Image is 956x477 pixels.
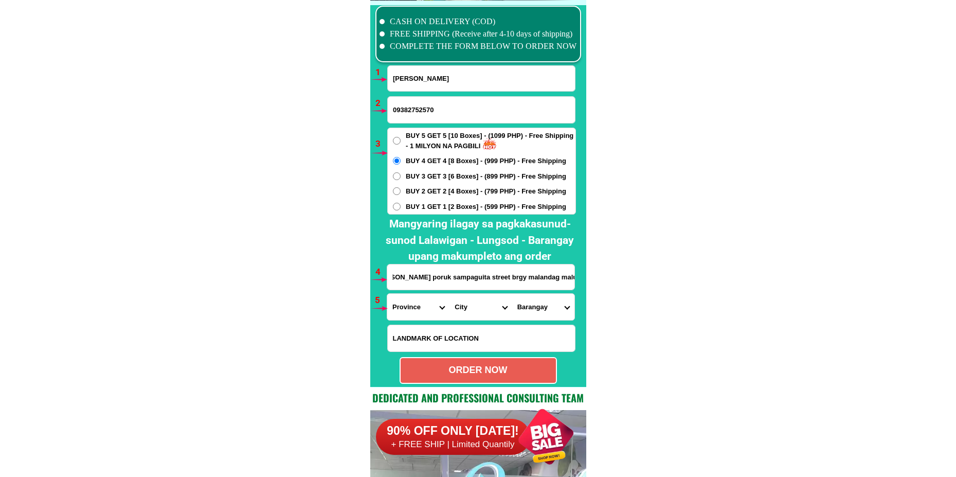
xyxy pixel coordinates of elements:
input: Input phone_number [388,97,575,123]
h2: Dedicated and professional consulting team [370,390,586,405]
h6: + FREE SHIP | Limited Quantily [376,439,530,450]
h6: 4 [375,266,387,279]
h6: 2 [375,97,387,110]
select: Select district [449,294,512,320]
span: BUY 5 GET 5 [10 Boxes] - (1099 PHP) - Free Shipping - 1 MILYON NA PAGBILI [406,131,575,151]
input: BUY 5 GET 5 [10 Boxes] - (1099 PHP) - Free Shipping - 1 MILYON NA PAGBILI [393,137,401,145]
h2: Mangyaring ilagay sa pagkakasunud-sunod Lalawigan - Lungsod - Barangay upang makumpleto ang order [378,216,581,265]
span: BUY 3 GET 3 [6 Boxes] - (899 PHP) - Free Shipping [406,171,566,182]
h6: 3 [375,137,387,151]
li: COMPLETE THE FORM BELOW TO ORDER NOW [380,40,577,52]
h6: 90% OFF ONLY [DATE]! [376,423,530,439]
input: Input LANDMARKOFLOCATION [388,325,575,351]
input: BUY 2 GET 2 [4 Boxes] - (799 PHP) - Free Shipping [393,187,401,195]
input: Input full_name [388,66,575,91]
input: BUY 3 GET 3 [6 Boxes] - (899 PHP) - Free Shipping [393,172,401,180]
input: BUY 1 GET 1 [2 Boxes] - (599 PHP) - Free Shipping [393,203,401,210]
input: Input address [387,264,574,290]
select: Select province [387,294,449,320]
li: FREE SHIPPING (Receive after 4-10 days of shipping) [380,28,577,40]
span: BUY 4 GET 4 [8 Boxes] - (999 PHP) - Free Shipping [406,156,566,166]
span: BUY 1 GET 1 [2 Boxes] - (599 PHP) - Free Shipping [406,202,566,212]
li: CASH ON DELIVERY (COD) [380,15,577,28]
h6: 1 [375,66,387,79]
input: BUY 4 GET 4 [8 Boxes] - (999 PHP) - Free Shipping [393,157,401,165]
h6: 5 [375,294,387,307]
select: Select commune [512,294,574,320]
div: ORDER NOW [401,363,556,377]
span: BUY 2 GET 2 [4 Boxes] - (799 PHP) - Free Shipping [406,186,566,197]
